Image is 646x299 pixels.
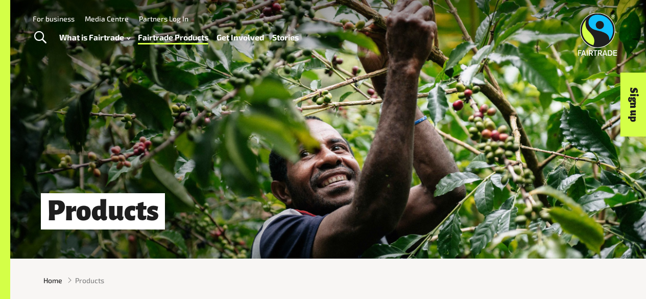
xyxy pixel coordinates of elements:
span: Products [75,275,104,286]
a: Fairtrade Products [138,30,208,44]
a: Toggle Search [28,25,53,51]
h1: Products [41,193,165,229]
img: Fairtrade Australia New Zealand logo [578,13,617,56]
a: For business [33,14,75,23]
a: Partners Log In [139,14,188,23]
a: Get Involved [217,30,264,44]
a: What is Fairtrade [59,30,130,44]
a: Stories [272,30,299,44]
a: Media Centre [85,14,129,23]
a: Home [43,275,62,286]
